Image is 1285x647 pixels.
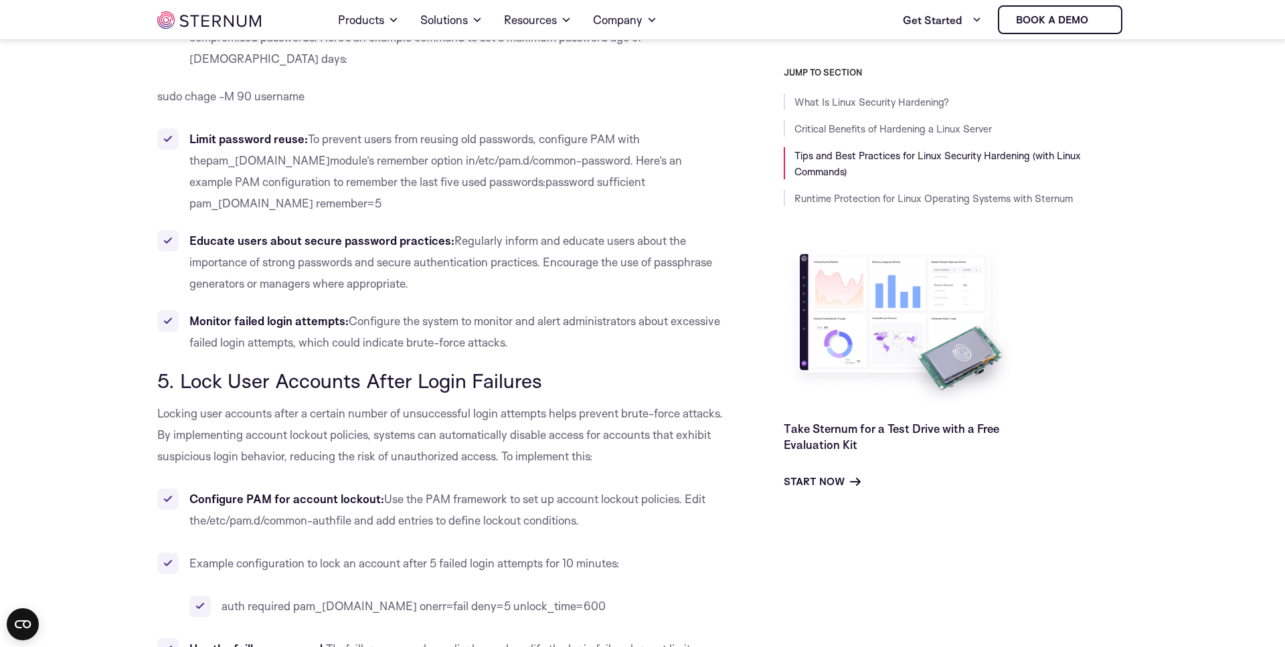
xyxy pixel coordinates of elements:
[189,234,454,248] b: Educate users about secure password practices:
[794,192,1073,205] a: Runtime Protection for Linux Operating Systems with Sternum
[206,153,330,167] span: pam_[DOMAIN_NAME]
[504,1,572,39] a: Resources
[7,608,39,640] button: Open CMP widget
[206,513,336,527] span: /etc/pam.d/common-auth
[784,67,1128,78] h3: JUMP TO SECTION
[998,5,1122,34] a: Book a demo
[475,153,630,167] span: /etc/pam.d/common-password
[157,11,261,29] img: sternum iot
[336,513,579,527] span: file and add entries to define lockout conditions.
[157,368,542,393] span: 5. Lock User Accounts After Login Failures
[189,132,640,167] span: To prevent users from reusing old passwords, configure PAM with the
[157,89,305,103] span: sudo chage -M 90 username
[794,122,992,135] a: Critical Benefits of Hardening a Linux Server
[189,234,712,290] span: Regularly inform and educate users about the importance of strong passwords and secure authentica...
[189,175,645,210] span: password sufficient pam_[DOMAIN_NAME] remember=5
[189,556,620,570] span: Example configuration to lock an account after 5 failed login attempts for 10 minutes:
[784,474,861,490] a: Start Now
[189,153,682,189] span: . Here’s an example PAM configuration to remember the last five used passwords:
[420,1,483,39] a: Solutions
[222,599,606,613] span: auth required pam_[DOMAIN_NAME] onerr=fail deny=5 unlock_time=600
[794,149,1081,178] a: Tips and Best Practices for Linux Security Hardening (with Linux Commands)
[338,1,399,39] a: Products
[157,406,723,463] span: Locking user accounts after a certain number of unsuccessful login attempts helps prevent brute-f...
[189,314,349,328] b: Monitor failed login attempts:
[784,244,1018,410] img: Take Sternum for a Test Drive with a Free Evaluation Kit
[593,1,657,39] a: Company
[189,132,308,146] b: Limit password reuse:
[189,492,705,527] span: Use the PAM framework to set up account lockout policies. Edit the
[903,7,982,33] a: Get Started
[794,96,949,108] a: What Is Linux Security Hardening?
[330,153,475,167] span: module’s remember option in
[189,314,720,349] span: Configure the system to monitor and alert administrators about excessive failed login attempts, w...
[784,422,999,452] a: Take Sternum for a Test Drive with a Free Evaluation Kit
[1094,15,1104,25] img: sternum iot
[189,492,384,506] b: Configure PAM for account lockout:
